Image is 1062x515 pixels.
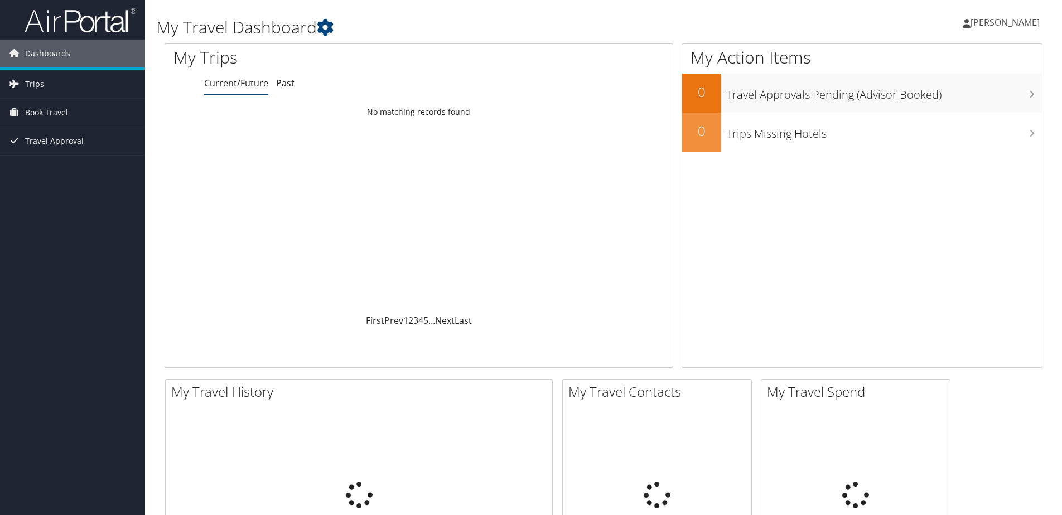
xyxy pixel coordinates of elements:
[165,102,673,122] td: No matching records found
[413,314,418,327] a: 3
[435,314,455,327] a: Next
[408,314,413,327] a: 2
[727,120,1042,142] h3: Trips Missing Hotels
[173,46,453,69] h1: My Trips
[204,77,268,89] a: Current/Future
[276,77,295,89] a: Past
[682,122,721,140] h2: 0
[25,70,44,98] span: Trips
[25,40,70,67] span: Dashboards
[455,314,472,327] a: Last
[418,314,423,327] a: 4
[428,314,435,327] span: …
[971,16,1040,28] span: [PERSON_NAME]
[171,382,552,401] h2: My Travel History
[403,314,408,327] a: 1
[25,127,84,155] span: Travel Approval
[727,81,1042,103] h3: Travel Approvals Pending (Advisor Booked)
[963,6,1051,39] a: [PERSON_NAME]
[682,46,1042,69] h1: My Action Items
[682,74,1042,113] a: 0Travel Approvals Pending (Advisor Booked)
[682,82,721,101] h2: 0
[767,382,950,401] h2: My Travel Spend
[423,314,428,327] a: 5
[682,113,1042,152] a: 0Trips Missing Hotels
[366,314,384,327] a: First
[25,99,68,127] span: Book Travel
[384,314,403,327] a: Prev
[156,16,752,39] h1: My Travel Dashboard
[568,382,751,401] h2: My Travel Contacts
[25,7,136,33] img: airportal-logo.png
